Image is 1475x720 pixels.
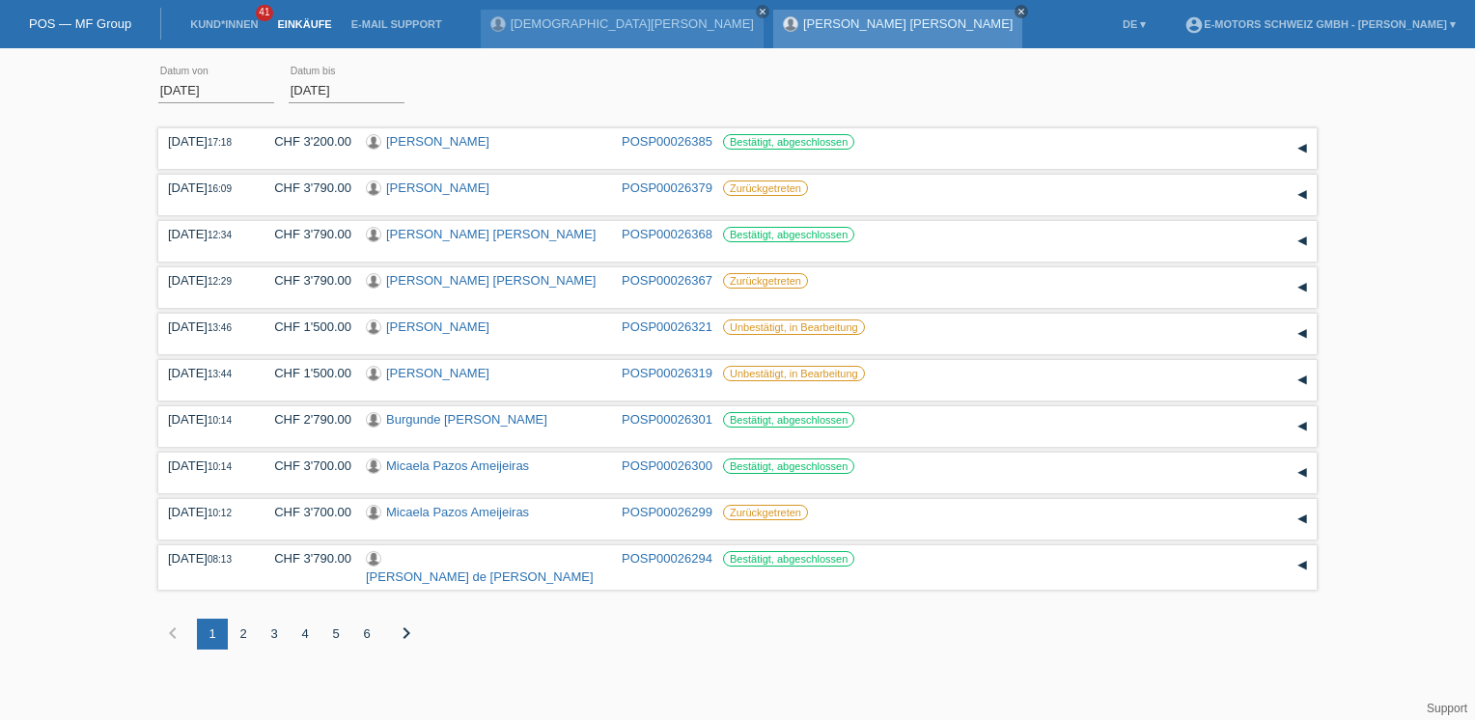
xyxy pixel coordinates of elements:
a: POS — MF Group [29,16,131,31]
div: 1 [197,619,228,650]
a: close [1015,5,1028,18]
a: [PERSON_NAME] de [PERSON_NAME] [366,569,594,584]
span: 10:14 [208,415,232,426]
div: CHF 3'700.00 [260,458,351,473]
a: POSP00026379 [622,180,712,195]
span: 10:14 [208,461,232,472]
div: CHF 3'200.00 [260,134,351,149]
div: auf-/zuklappen [1288,458,1317,487]
i: close [758,7,767,16]
a: Support [1427,702,1467,715]
label: Bestätigt, abgeschlossen [723,134,854,150]
div: 6 [351,619,382,650]
label: Bestätigt, abgeschlossen [723,458,854,474]
a: E-Mail Support [342,18,452,30]
span: 16:09 [208,183,232,194]
div: [DATE] [168,412,245,427]
a: [PERSON_NAME] [PERSON_NAME] [803,16,1013,31]
a: POSP00026301 [622,412,712,427]
label: Bestätigt, abgeschlossen [723,551,854,567]
a: Kund*innen [181,18,267,30]
div: CHF 3'790.00 [260,180,351,195]
span: 17:18 [208,137,232,148]
div: 2 [228,619,259,650]
i: close [1016,7,1026,16]
span: 41 [256,5,273,21]
div: CHF 1'500.00 [260,366,351,380]
a: Micaela Pazos Ameijeiras [386,505,529,519]
div: [DATE] [168,134,245,149]
span: 13:44 [208,369,232,379]
div: auf-/zuklappen [1288,227,1317,256]
a: [PERSON_NAME] [PERSON_NAME] [386,273,596,288]
div: CHF 3'790.00 [260,273,351,288]
a: Einkäufe [267,18,341,30]
div: 4 [290,619,320,650]
a: POSP00026294 [622,551,712,566]
label: Bestätigt, abgeschlossen [723,412,854,428]
div: [DATE] [168,227,245,241]
div: [DATE] [168,366,245,380]
div: CHF 3'790.00 [260,227,351,241]
div: 5 [320,619,351,650]
a: POSP00026321 [622,319,712,334]
div: auf-/zuklappen [1288,412,1317,441]
div: CHF 2'790.00 [260,412,351,427]
span: 13:46 [208,322,232,333]
a: [DEMOGRAPHIC_DATA][PERSON_NAME] [511,16,754,31]
label: Zurückgetreten [723,505,808,520]
div: [DATE] [168,319,245,334]
div: [DATE] [168,458,245,473]
div: auf-/zuklappen [1288,505,1317,534]
a: POSP00026319 [622,366,712,380]
label: Zurückgetreten [723,273,808,289]
a: DE ▾ [1113,18,1155,30]
div: auf-/zuklappen [1288,366,1317,395]
span: 12:34 [208,230,232,240]
span: 12:29 [208,276,232,287]
a: [PERSON_NAME] [PERSON_NAME] [386,227,596,241]
i: chevron_left [161,622,184,645]
i: chevron_right [395,622,418,645]
a: account_circleE-Motors Schweiz GmbH - [PERSON_NAME] ▾ [1175,18,1465,30]
a: POSP00026385 [622,134,712,149]
a: POSP00026367 [622,273,712,288]
label: Zurückgetreten [723,180,808,196]
a: POSP00026299 [622,505,712,519]
a: Burgunde [PERSON_NAME] [386,412,547,427]
div: auf-/zuklappen [1288,180,1317,209]
a: [PERSON_NAME] [386,180,489,195]
i: account_circle [1184,15,1204,35]
a: [PERSON_NAME] [386,319,489,334]
label: Unbestätigt, in Bearbeitung [723,366,865,381]
label: Unbestätigt, in Bearbeitung [723,319,865,335]
span: 08:13 [208,554,232,565]
div: 3 [259,619,290,650]
a: [PERSON_NAME] [386,134,489,149]
div: [DATE] [168,551,245,566]
div: CHF 1'500.00 [260,319,351,334]
a: [PERSON_NAME] [386,366,489,380]
div: auf-/zuklappen [1288,273,1317,302]
div: CHF 3'700.00 [260,505,351,519]
div: [DATE] [168,180,245,195]
div: [DATE] [168,273,245,288]
div: auf-/zuklappen [1288,319,1317,348]
a: POSP00026368 [622,227,712,241]
a: Micaela Pazos Ameijeiras [386,458,529,473]
label: Bestätigt, abgeschlossen [723,227,854,242]
a: POSP00026300 [622,458,712,473]
div: auf-/zuklappen [1288,134,1317,163]
div: auf-/zuklappen [1288,551,1317,580]
div: CHF 3'790.00 [260,551,351,566]
span: 10:12 [208,508,232,518]
a: close [756,5,769,18]
div: [DATE] [168,505,245,519]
